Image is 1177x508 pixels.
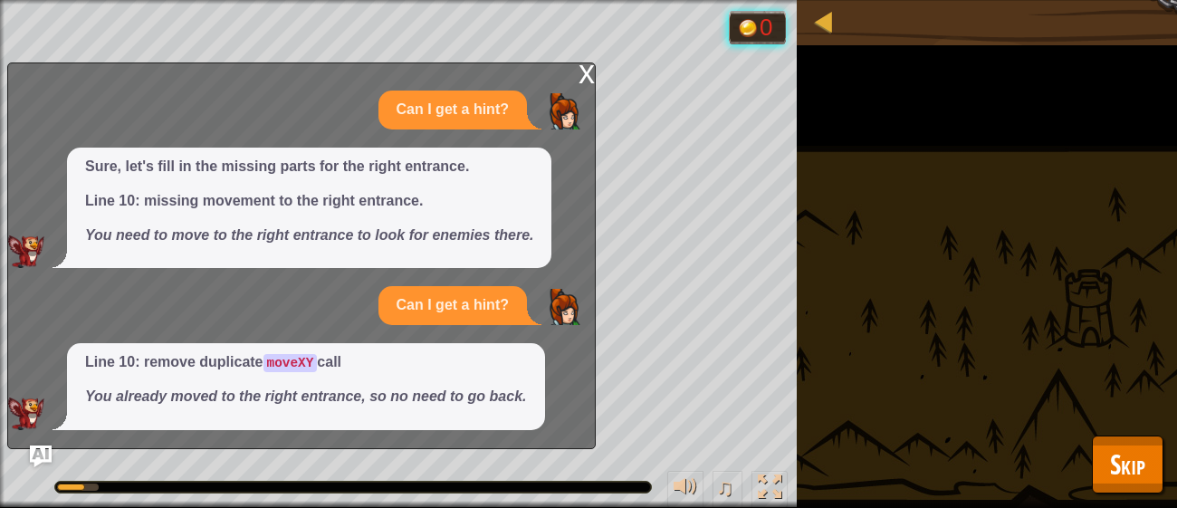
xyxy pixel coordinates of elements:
[667,471,703,508] button: Adjust volume
[545,93,581,129] img: Player
[397,295,509,316] p: Can I get a hint?
[397,100,509,120] p: Can I get a hint?
[85,227,533,243] em: You need to move to the right entrance to look for enemies there.
[85,191,533,212] p: Line 10: missing movement to the right entrance.
[579,63,595,81] div: x
[1110,446,1145,483] span: Skip
[85,388,527,404] em: You already moved to the right entrance, so no need to go back.
[8,235,44,268] img: AI
[751,471,788,508] button: Toggle fullscreen
[713,471,743,508] button: ♫
[263,354,318,372] code: moveXY
[545,289,581,325] img: Player
[85,352,527,373] p: Line 10: remove duplicate call
[716,474,734,501] span: ♫
[85,157,533,177] p: Sure, let's fill in the missing parts for the right entrance.
[30,446,52,467] button: Ask AI
[1092,436,1163,494] button: Skip
[8,398,44,430] img: AI
[729,11,786,44] div: Team 'humans' has 0 gold.
[760,15,778,39] div: 0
